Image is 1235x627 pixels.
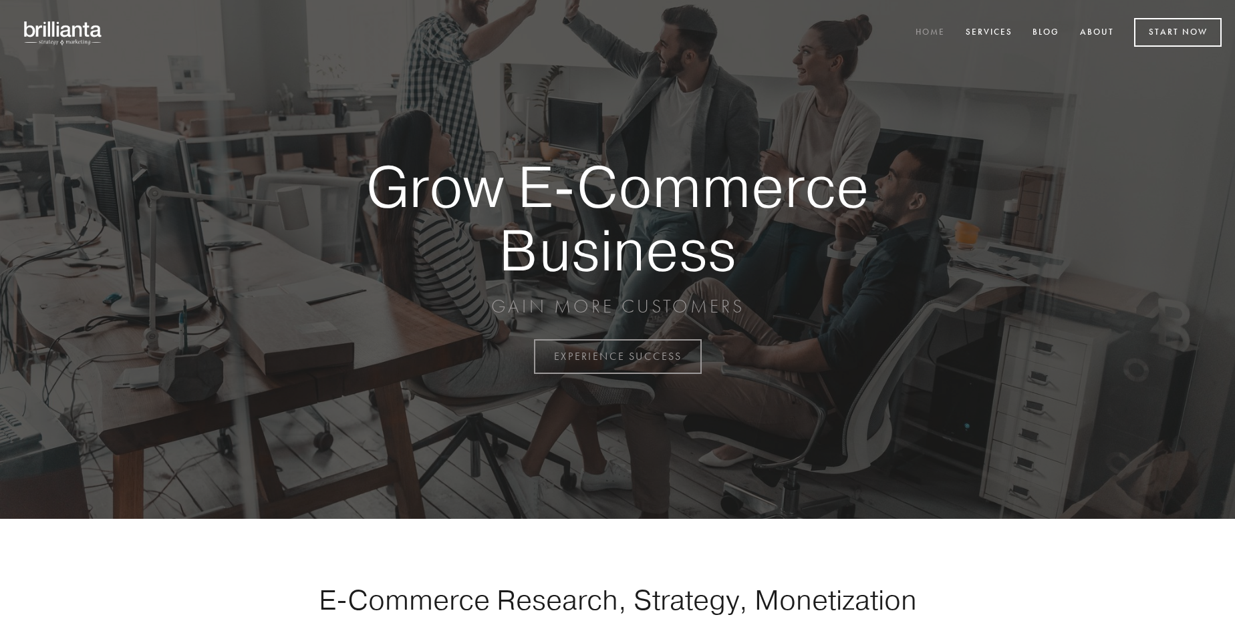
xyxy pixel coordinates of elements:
a: Start Now [1134,18,1222,47]
p: GAIN MORE CUSTOMERS [319,294,916,319]
strong: Grow E-Commerce Business [319,155,916,281]
a: Home [907,22,954,44]
a: About [1071,22,1123,44]
a: EXPERIENCE SUCCESS [534,339,702,374]
a: Services [957,22,1021,44]
a: Blog [1024,22,1068,44]
h1: E-Commerce Research, Strategy, Monetization [277,583,958,616]
img: brillianta - research, strategy, marketing [13,13,114,52]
